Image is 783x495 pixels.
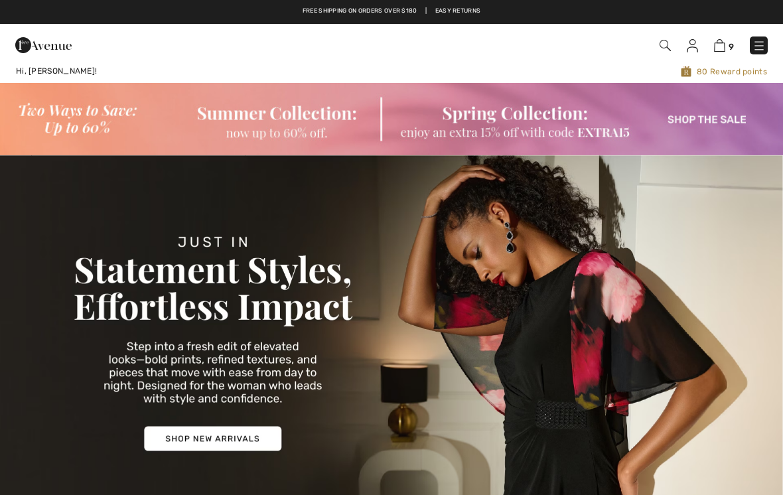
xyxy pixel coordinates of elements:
[714,37,734,53] a: 9
[15,38,72,50] a: 1ère Avenue
[687,39,698,52] img: My Info
[16,66,97,76] span: Hi, [PERSON_NAME]!
[335,65,767,78] span: 80 Reward points
[5,65,778,78] a: Hi, [PERSON_NAME]!80 Reward points
[660,40,671,51] img: Search
[435,7,481,16] a: Easy Returns
[425,7,427,16] span: |
[752,39,766,52] img: Menu
[681,65,691,78] img: Avenue Rewards
[729,42,734,52] span: 9
[15,32,72,58] img: 1ère Avenue
[714,39,725,52] img: Shopping Bag
[303,7,417,16] a: Free shipping on orders over $180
